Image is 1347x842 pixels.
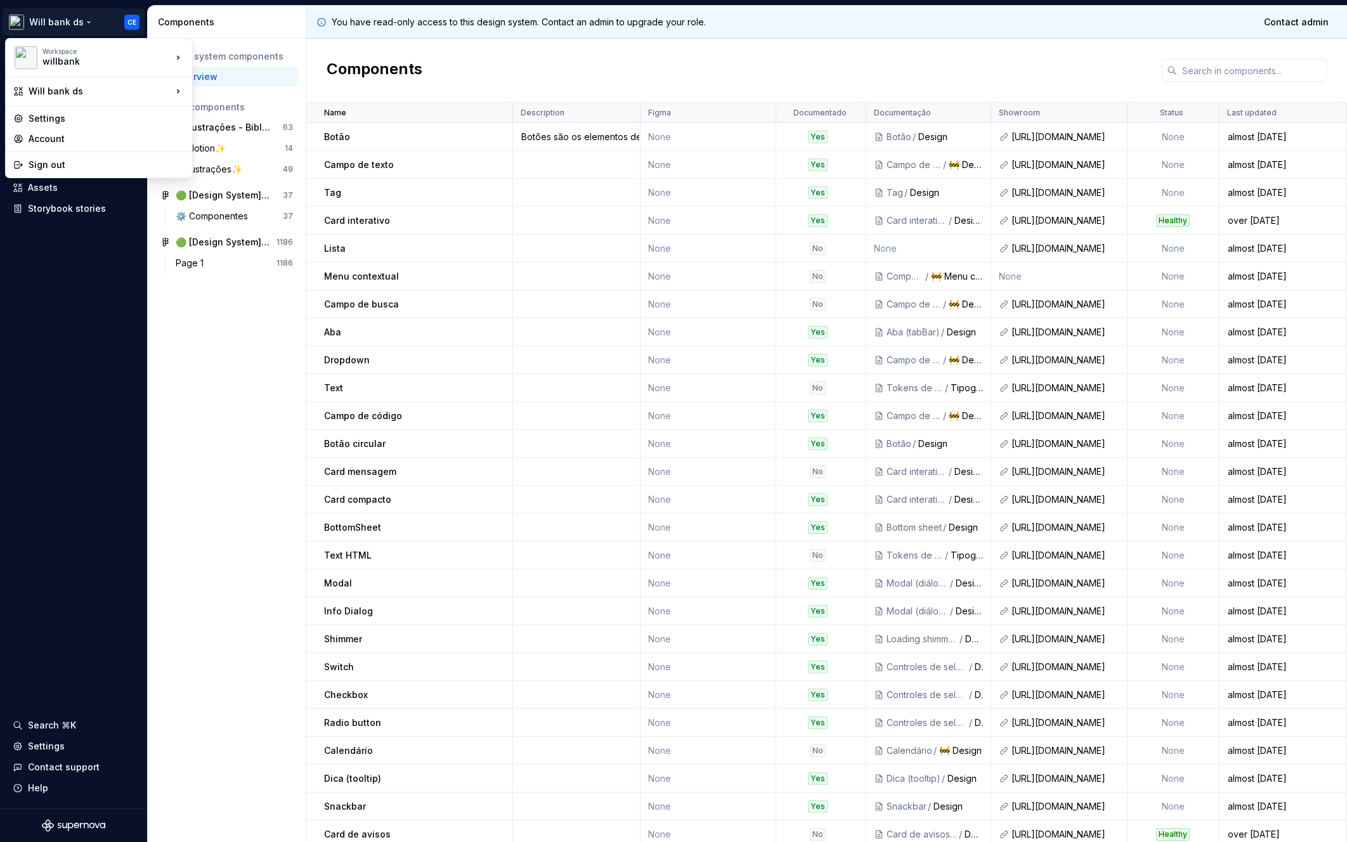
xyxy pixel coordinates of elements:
div: Settings [29,112,185,125]
div: Account [29,133,185,145]
div: willbank [42,55,150,68]
div: Sign out [29,159,185,171]
div: Workspace [42,48,172,55]
div: Will bank ds [29,85,172,98]
img: 5ef8224e-fd7a-45c0-8e66-56d3552b678a.png [15,46,37,69]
